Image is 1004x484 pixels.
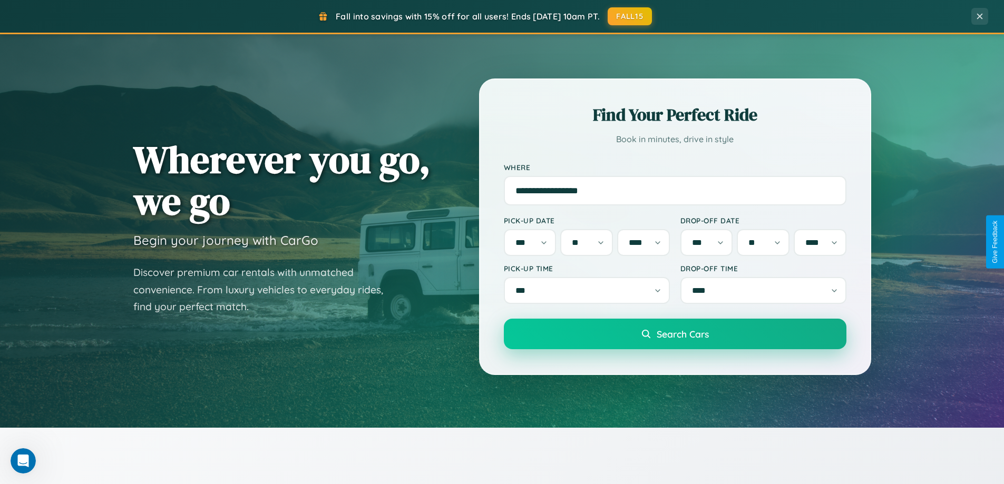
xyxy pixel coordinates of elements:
p: Book in minutes, drive in style [504,132,846,147]
span: Search Cars [657,328,709,340]
div: Give Feedback [991,221,999,263]
label: Pick-up Time [504,264,670,273]
h2: Find Your Perfect Ride [504,103,846,126]
h3: Begin your journey with CarGo [133,232,318,248]
span: Fall into savings with 15% off for all users! Ends [DATE] 10am PT. [336,11,600,22]
button: Search Cars [504,319,846,349]
button: FALL15 [608,7,652,25]
label: Where [504,163,846,172]
label: Drop-off Time [680,264,846,273]
p: Discover premium car rentals with unmatched convenience. From luxury vehicles to everyday rides, ... [133,264,397,315]
h1: Wherever you go, we go [133,139,431,222]
iframe: Intercom live chat [11,448,36,473]
label: Drop-off Date [680,216,846,225]
label: Pick-up Date [504,216,670,225]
